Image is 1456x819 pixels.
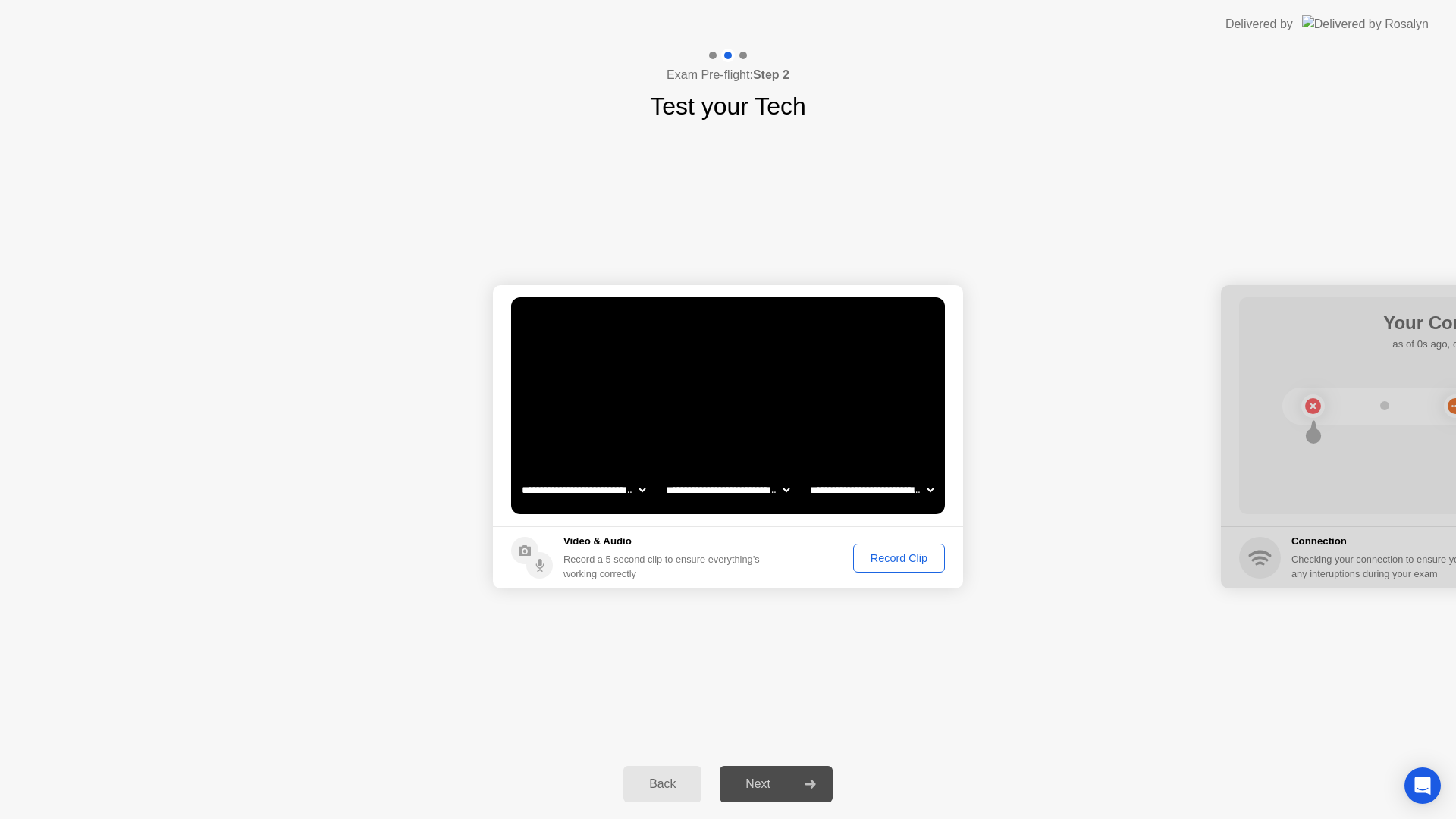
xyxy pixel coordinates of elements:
div: Next [724,777,792,791]
div: Record Clip [858,552,940,564]
img: Delivered by Rosalyn [1302,15,1429,33]
h5: Video & Audio [563,534,766,549]
button: Next [720,766,833,802]
select: Available cameras [519,475,648,505]
div: Delivered by [1225,15,1293,33]
b: Step 2 [753,68,789,81]
button: Record Clip [853,544,945,573]
div: Open Intercom Messenger [1404,767,1441,804]
button: Back [623,766,701,802]
div: Back [628,777,697,791]
h4: Exam Pre-flight: [667,66,789,84]
div: Record a 5 second clip to ensure everything’s working correctly [563,552,766,581]
select: Available microphones [807,475,937,505]
h1: Test your Tech [650,88,806,124]
select: Available speakers [663,475,792,505]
